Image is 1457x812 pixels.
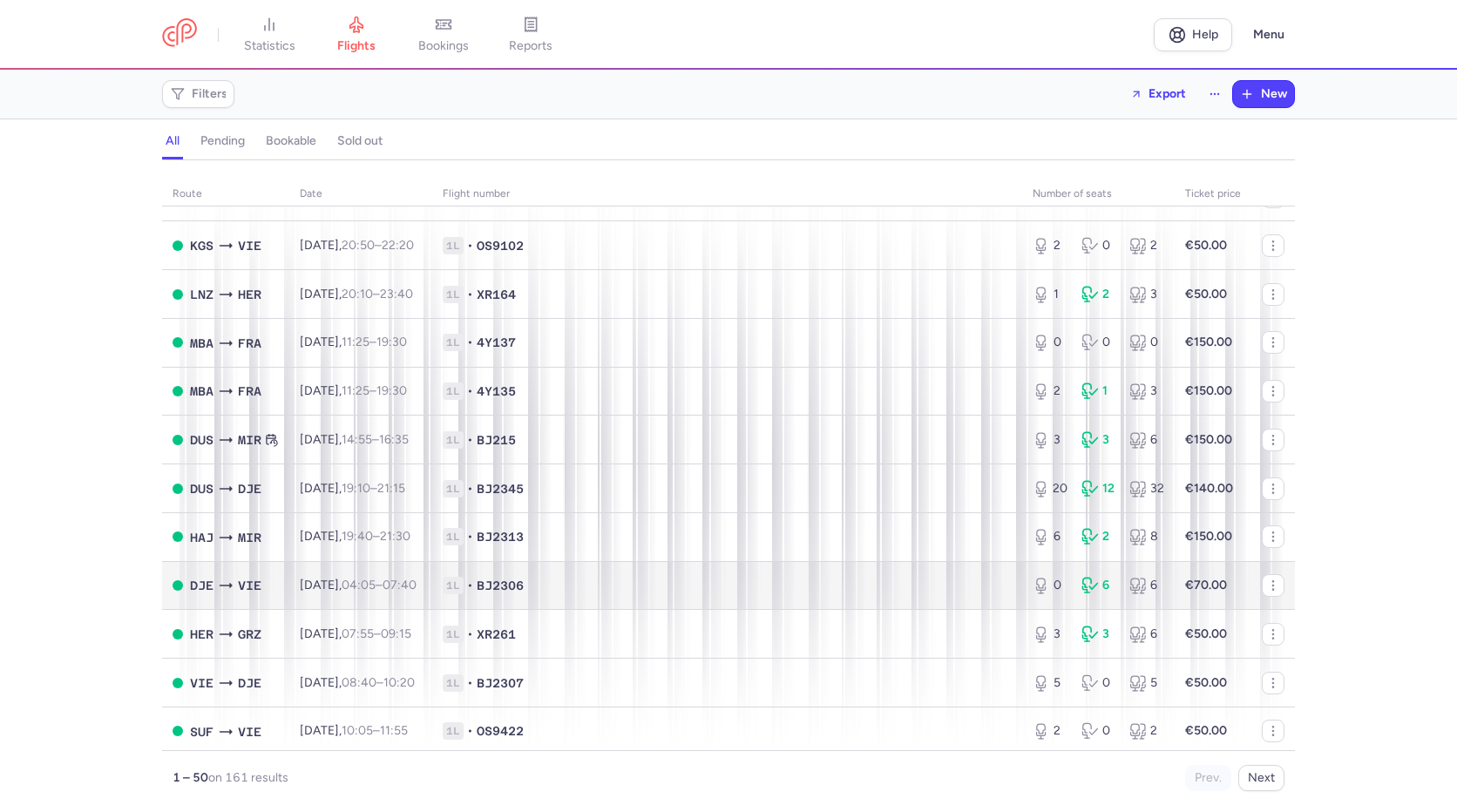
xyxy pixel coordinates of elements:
[443,722,464,740] span: 1L
[1243,18,1295,51] button: Menu
[380,287,413,301] time: 23:40
[1129,286,1164,303] div: 3
[190,625,213,644] span: HER
[226,16,313,54] a: statistics
[1129,431,1164,449] div: 6
[190,430,213,450] span: DUS
[342,238,414,253] span: –
[342,335,407,349] span: –
[190,673,213,693] span: VIE
[1185,765,1231,791] button: Prev.
[1033,431,1067,449] div: 3
[342,287,413,301] span: –
[163,81,234,107] button: Filters
[1033,237,1067,254] div: 2
[1129,577,1164,594] div: 6
[467,480,473,497] span: •
[1154,18,1232,51] a: Help
[342,675,415,690] span: –
[342,626,411,641] span: –
[443,237,464,254] span: 1L
[443,480,464,497] span: 1L
[383,578,417,592] time: 07:40
[337,38,376,54] span: flights
[443,577,464,594] span: 1L
[1119,80,1197,108] button: Export
[300,626,411,641] span: [DATE],
[342,383,407,398] span: –
[1081,431,1116,449] div: 3
[1185,432,1232,447] strong: €150.00
[1185,529,1232,544] strong: €150.00
[300,335,407,349] span: [DATE],
[1129,528,1164,545] div: 8
[238,673,261,693] span: DJE
[443,626,464,643] span: 1L
[342,432,372,447] time: 14:55
[467,431,473,449] span: •
[467,286,473,303] span: •
[238,334,261,353] span: FRA
[266,133,316,149] h4: bookable
[342,481,405,496] span: –
[190,479,213,498] span: DUS
[1081,577,1116,594] div: 6
[208,770,288,785] span: on 161 results
[1185,675,1227,690] strong: €50.00
[1081,480,1116,497] div: 12
[1192,28,1218,41] span: Help
[1261,87,1287,101] span: New
[342,529,373,544] time: 19:40
[382,238,414,253] time: 22:20
[477,674,524,692] span: BJ2307
[300,287,413,301] span: [DATE],
[1081,674,1116,692] div: 0
[342,723,373,738] time: 10:05
[190,576,213,595] span: DJE
[244,38,295,54] span: statistics
[300,723,408,738] span: [DATE],
[300,578,417,592] span: [DATE],
[443,382,464,400] span: 1L
[1185,335,1232,349] strong: €150.00
[443,334,464,351] span: 1L
[289,181,432,207] th: date
[162,181,289,207] th: route
[1081,237,1116,254] div: 0
[1129,480,1164,497] div: 32
[376,383,407,398] time: 19:30
[238,722,261,741] span: VIE
[1033,286,1067,303] div: 1
[342,529,410,544] span: –
[342,578,376,592] time: 04:05
[443,286,464,303] span: 1L
[1022,181,1175,207] th: number of seats
[1033,334,1067,351] div: 0
[342,287,373,301] time: 20:10
[1081,286,1116,303] div: 2
[1033,528,1067,545] div: 6
[1033,722,1067,740] div: 2
[342,238,375,253] time: 20:50
[1185,481,1233,496] strong: €140.00
[342,578,417,592] span: –
[1081,382,1116,400] div: 1
[467,528,473,545] span: •
[238,430,261,450] span: MIR
[1238,765,1284,791] button: Next
[1081,626,1116,643] div: 3
[300,529,410,544] span: [DATE],
[342,675,376,690] time: 08:40
[173,770,208,785] strong: 1 – 50
[1081,722,1116,740] div: 0
[300,238,414,253] span: [DATE],
[1129,674,1164,692] div: 5
[467,577,473,594] span: •
[1033,674,1067,692] div: 5
[190,285,213,304] span: LNZ
[380,723,408,738] time: 11:55
[1081,528,1116,545] div: 2
[342,481,370,496] time: 19:10
[190,236,213,255] span: KGS
[162,18,197,51] a: CitizenPlane red outlined logo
